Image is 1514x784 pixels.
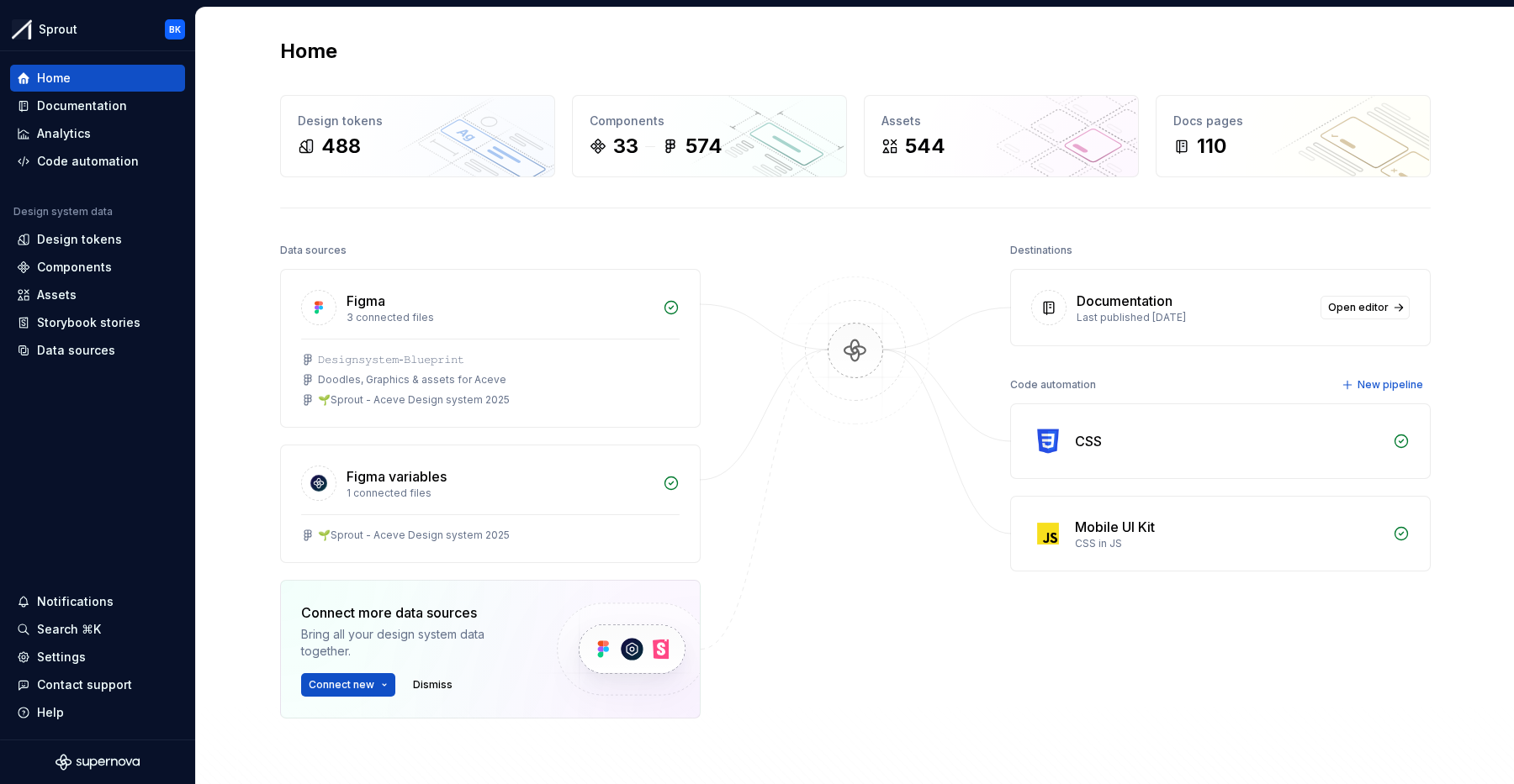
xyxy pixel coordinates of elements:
div: 33 [613,133,638,160]
div: 🌱Sprout - Aceve Design system 2025 [318,393,510,407]
h2: Home [280,38,337,65]
a: Home [10,65,185,92]
div: Documentation [1077,291,1173,311]
a: Design tokens [10,226,185,253]
a: Figma variables1 connected files🌱Sprout - Aceve Design system 2025 [280,445,701,563]
a: Components [10,254,185,281]
div: Assets [881,113,1121,129]
a: Settings [10,644,185,671]
a: Assets544 [864,95,1139,177]
div: 1 connected files [347,487,653,500]
div: Data sources [37,342,115,359]
div: Contact support [37,676,132,693]
button: Notifications [10,588,185,615]
div: 544 [905,133,945,160]
button: Search ⌘K [10,616,185,643]
div: 3 connected files [347,311,653,324]
a: Components33574 [572,95,847,177]
div: Last published [DATE] [1077,311,1310,324]
div: Code automation [1010,373,1096,397]
div: Help [37,704,64,721]
div: Assets [37,287,77,303]
div: Analytics [37,125,91,142]
a: Assets [10,282,185,308]
div: CSS in JS [1075,537,1383,550]
div: Bring all your design system data together. [301,626,528,660]
div: Settings [37,649,86,666]
div: 110 [1197,133,1226,160]
div: Data sources [280,239,347,262]
button: Dismiss [405,673,460,697]
div: 574 [686,133,723,160]
a: Open editor [1321,296,1410,319]
button: New pipeline [1337,373,1431,397]
a: Docs pages110 [1156,95,1431,177]
div: Notifications [37,593,114,610]
a: Code automation [10,148,185,175]
button: Contact support [10,671,185,698]
div: Mobile UI Kit [1075,517,1155,537]
div: Components [37,259,112,276]
div: Figma [347,291,385,311]
img: b6c2a6ff-03c2-4811-897b-2ef07e5e0e51.png [12,19,32,39]
button: SproutBK [3,11,192,47]
div: Docs pages [1173,113,1413,129]
button: Help [10,699,185,726]
div: Home [37,70,71,87]
div: Connect more data sources [301,602,528,623]
div: Components [590,113,829,129]
a: Storybook stories [10,309,185,336]
div: 🌱Sprout - Aceve Design system 2025 [318,529,510,542]
div: Search ⌘K [37,621,101,638]
a: Design tokens488 [280,95,555,177]
div: Storybook stories [37,314,140,331]
a: Documentation [10,92,185,119]
div: 488 [321,133,361,160]
button: Connect new [301,673,395,697]
div: Destinations [1010,239,1072,262]
div: CSS [1075,431,1102,451]
div: Code automation [37,153,139,170]
span: Open editor [1328,301,1389,314]
a: Analytics [10,120,185,147]
div: Sprout [39,21,77,38]
div: Design system data [13,205,113,218]
a: Data sources [10,337,185,364]
div: Design tokens [37,231,122,248]
div: Design tokens [298,113,537,129]
span: New pipeline [1358,378,1423,392]
span: Dismiss [413,678,453,692]
svg: Supernova Logo [56,754,140,771]
div: 𝙳𝚎𝚜𝚒𝚐𝚗𝚜𝚢𝚜𝚝𝚎𝚖-𝙱𝚕𝚞𝚎𝚙𝚛𝚒𝚗𝚝 [318,353,464,366]
div: Doodles, Graphics & assets for Aceve [318,373,506,387]
div: BK [169,23,181,36]
span: Connect new [309,678,374,692]
a: Figma3 connected files𝙳𝚎𝚜𝚒𝚐𝚗𝚜𝚢𝚜𝚝𝚎𝚖-𝙱𝚕𝚞𝚎𝚙𝚛𝚒𝚗𝚝Doodles, Graphics & assets for Aceve🌱Sprout - Aceve D... [280,269,701,428]
div: Documentation [37,97,127,114]
div: Figma variables [347,466,447,487]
